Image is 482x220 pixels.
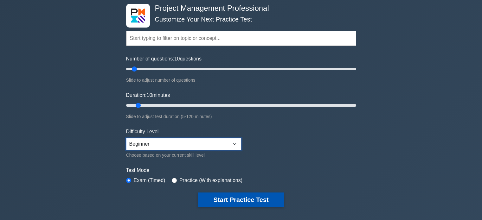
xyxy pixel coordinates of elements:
input: Start typing to filter on topic or concept... [126,31,356,46]
label: Exam (Timed) [134,177,165,184]
h4: Project Management Professional [152,4,325,13]
button: Start Practice Test [198,192,284,207]
div: Slide to adjust number of questions [126,76,356,84]
div: Slide to adjust test duration (5-120 minutes) [126,113,356,120]
span: 10 [146,92,152,98]
span: 10 [174,56,180,61]
label: Duration: minutes [126,91,170,99]
div: Choose based on your current skill level [126,151,241,159]
label: Test Mode [126,167,356,174]
label: Number of questions: questions [126,55,202,63]
label: Practice (With explanations) [179,177,242,184]
label: Difficulty Level [126,128,159,135]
